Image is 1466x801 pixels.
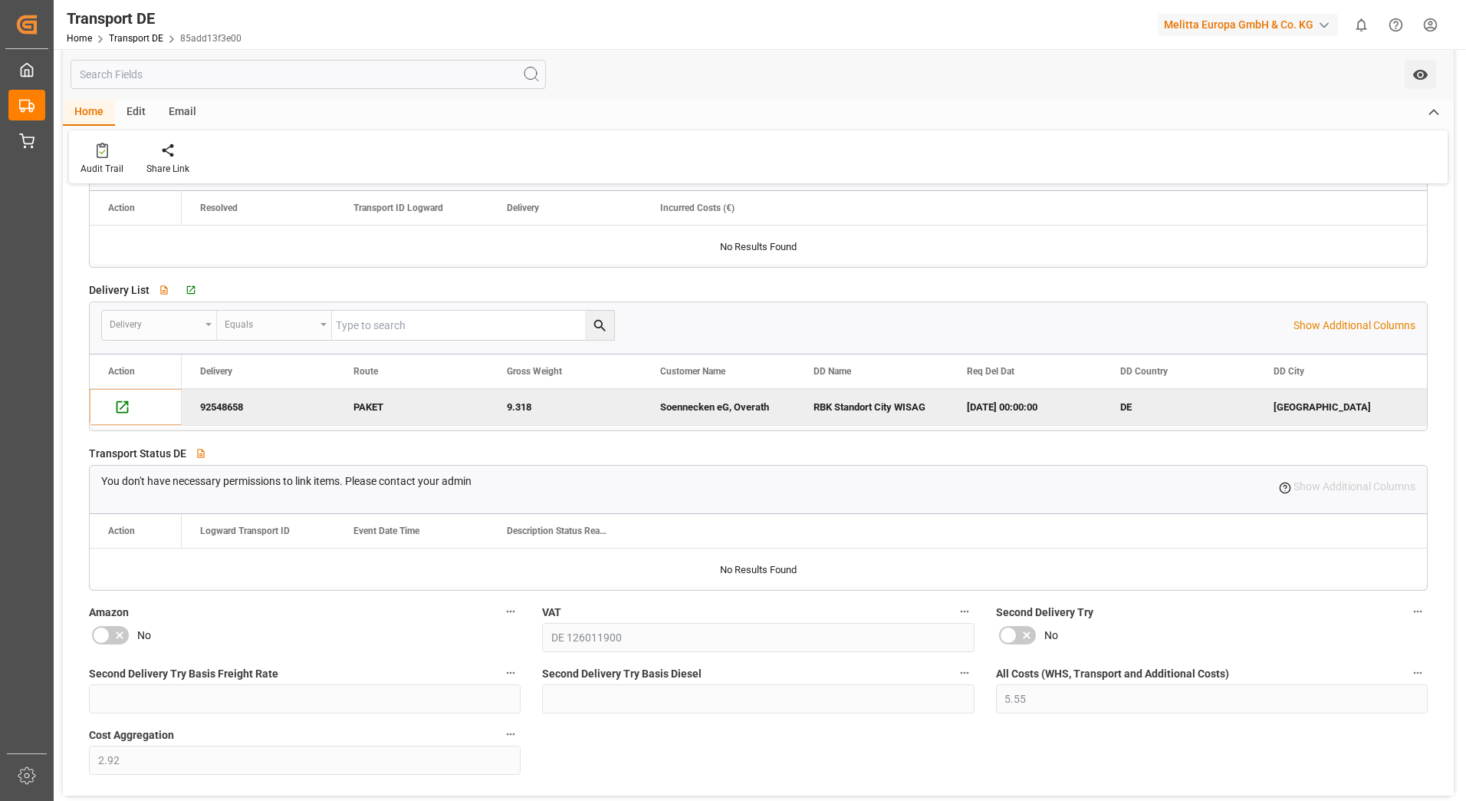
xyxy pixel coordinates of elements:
[63,100,115,126] div: Home
[101,473,472,489] p: You don't have necessary permissions to link items. Please contact your admin
[1158,14,1338,36] div: Melitta Europa GmbH & Co. KG
[660,366,725,377] span: Customer Name
[67,33,92,44] a: Home
[89,605,129,621] span: Amazon
[585,311,614,340] button: search button
[542,605,561,621] span: VAT
[89,666,278,682] span: Second Delivery Try Basis Freight Rate
[1405,60,1436,89] button: open menu
[157,100,208,126] div: Email
[137,628,151,644] span: No
[1102,389,1255,425] div: DE
[1408,602,1428,621] button: Second Delivery Try
[1379,8,1413,42] button: Help Center
[642,389,795,425] div: Soennecken eG, Overath
[660,203,735,213] span: Incurred Costs (€)
[200,366,232,377] span: Delivery
[200,203,238,213] span: Resolved
[488,389,642,425] div: 9.318
[115,100,157,126] div: Edit
[1044,628,1058,644] span: No
[1158,10,1344,39] button: Melitta Europa GmbH & Co. KG
[955,602,975,621] button: VAT
[108,366,135,377] div: Action
[182,389,335,425] div: 92548658
[1408,663,1428,683] button: All Costs (WHS, Transport and Additional Costs)
[1120,366,1168,377] span: DD Country
[507,203,539,213] span: Delivery
[501,602,521,621] button: Amazon
[110,314,200,331] div: Delivery
[996,605,1093,621] span: Second Delivery Try
[1255,389,1408,425] div: [GEOGRAPHIC_DATA]
[89,282,150,298] span: Delivery List
[1274,366,1304,377] span: DD City
[996,666,1229,682] span: All Costs (WHS, Transport and Additional Costs)
[108,526,135,536] div: Action
[71,60,546,89] input: Search Fields
[109,33,163,44] a: Transport DE
[335,389,488,425] div: PAKET
[501,724,521,744] button: Cost Aggregation
[217,311,332,340] button: open menu
[542,666,702,682] span: Second Delivery Try Basis Diesel
[90,389,182,426] div: Press SPACE to deselect this row.
[67,7,242,30] div: Transport DE
[102,311,217,340] button: open menu
[501,663,521,683] button: Second Delivery Try Basis Freight Rate
[353,526,419,536] span: Event Date Time
[955,663,975,683] button: Second Delivery Try Basis Diesel
[81,162,123,176] div: Audit Trail
[507,526,610,536] span: Description Status Reason
[814,366,851,377] span: DD Name
[353,203,443,213] span: Transport ID Logward
[200,526,290,536] span: Logward Transport ID
[795,389,948,425] div: RBK Standort City WISAG
[948,389,1102,425] div: [DATE] 00:00:00
[1344,8,1379,42] button: show 0 new notifications
[967,366,1014,377] span: Req Del Dat
[225,314,315,331] div: Equals
[146,162,189,176] div: Share Link
[353,366,378,377] span: Route
[89,727,174,743] span: Cost Aggregation
[89,446,186,462] span: Transport Status DE
[1293,318,1415,334] p: Show Additional Columns
[108,203,135,213] div: Action
[332,311,614,340] input: Type to search
[507,366,562,377] span: Gross Weight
